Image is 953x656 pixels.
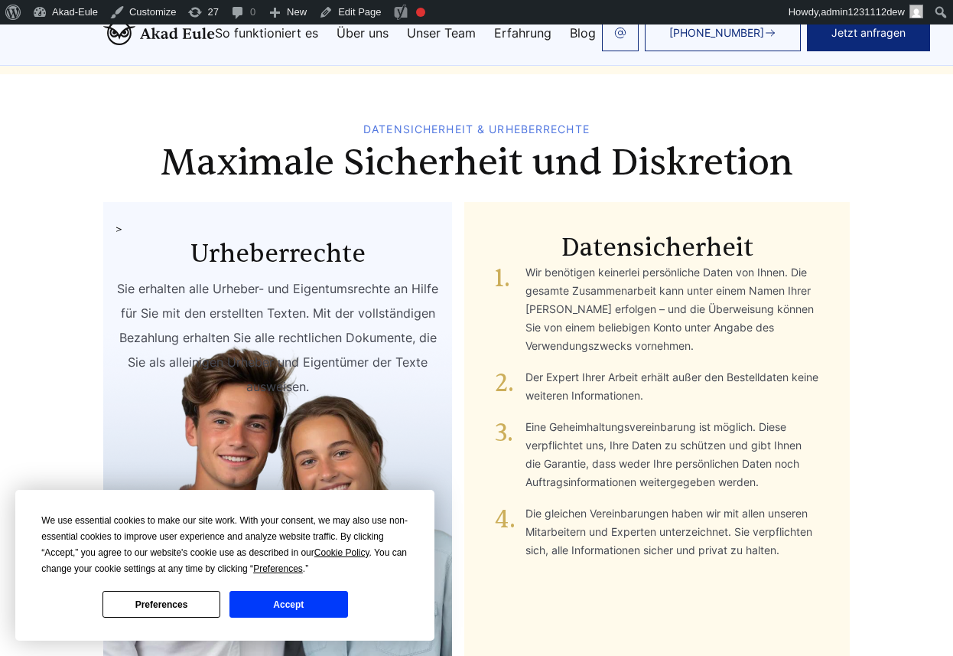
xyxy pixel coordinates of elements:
[495,263,819,355] li: Wir benötigen keinerlei persönliche Daten von Ihnen. Die gesamte Zusammenarbeit kann unter einem ...
[821,6,905,18] span: admin1231112dew
[416,8,425,17] div: Focus keyphrase not set
[103,21,215,45] img: logo
[253,563,303,574] span: Preferences
[314,547,369,558] span: Cookie Policy
[115,276,440,399] div: Sie erhalten alle Urheber- und Eigentumsrechte an Hilfe für Sie mit den erstellten Texten. Mit de...
[215,27,318,39] a: So funktioniert es
[807,15,930,51] button: Jetzt anfragen
[407,27,476,39] a: Unser Team
[229,591,347,618] button: Accept
[103,142,850,184] h2: Maximale Sicherheit und Diskretion
[494,27,551,39] a: Erfahrung
[645,15,801,51] a: [PHONE_NUMBER]
[102,591,220,618] button: Preferences
[669,27,764,39] span: [PHONE_NUMBER]
[614,27,626,39] img: email
[41,513,408,577] div: We use essential cookies to make our site work. With your consent, we may also use non-essential ...
[570,27,596,39] a: Blog
[495,418,819,491] li: Eine Geheimhaltungsvereinbarung ist möglich. Diese verpflichtet uns, Ihre Daten zu schützen und g...
[495,368,819,405] li: Der Expert Ihrer Arbeit erhält außer den Bestelldaten keine weiteren Informationen.
[103,123,850,135] div: Datensicherheit & Urheberrechte
[337,27,389,39] a: Über uns
[495,233,819,263] h3: Datensicherheit
[15,490,434,641] div: Cookie Consent Prompt
[115,239,440,269] h3: Urheberrechte
[495,504,819,560] li: Die gleichen Vereinbarungen haben wir mit allen unseren Mitarbeitern und Experten unterzeichnet. ...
